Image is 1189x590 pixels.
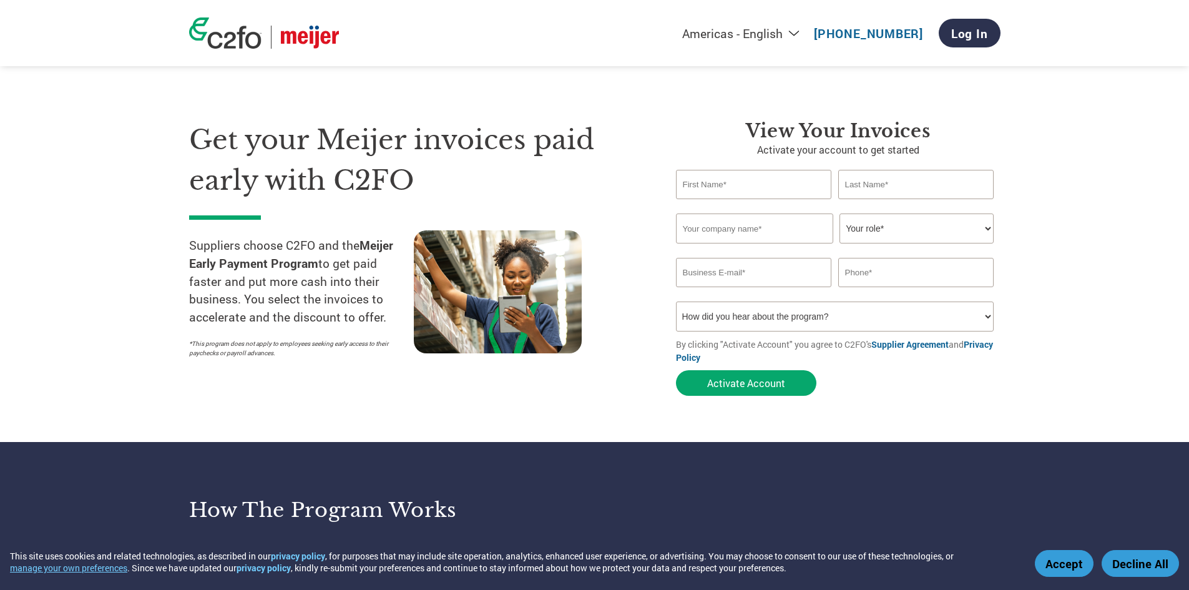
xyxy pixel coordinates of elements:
button: manage your own preferences [10,562,127,574]
img: supply chain worker [414,230,582,353]
img: c2fo logo [189,17,262,49]
input: Phone* [838,258,994,287]
button: Activate Account [676,370,816,396]
p: *This program does not apply to employees seeking early access to their paychecks or payroll adva... [189,339,401,358]
a: Log In [939,19,1001,47]
button: Decline All [1102,550,1179,577]
input: First Name* [676,170,832,199]
input: Your company name* [676,214,833,243]
div: Inavlid Email Address [676,288,832,297]
img: Meijer [281,26,339,49]
a: [PHONE_NUMBER] [814,26,923,41]
input: Invalid Email format [676,258,832,287]
input: Last Name* [838,170,994,199]
h3: View Your Invoices [676,120,1001,142]
div: Invalid company name or company name is too long [676,245,994,253]
a: privacy policy [237,562,291,574]
select: Title/Role [839,214,994,243]
h3: How the program works [189,498,579,523]
div: Invalid last name or last name is too long [838,200,994,209]
a: Privacy Policy [676,338,993,363]
a: privacy policy [271,550,325,562]
strong: Meijer Early Payment Program [189,237,393,271]
button: Accept [1035,550,1094,577]
a: Supplier Agreement [871,338,949,350]
p: Activate your account to get started [676,142,1001,157]
p: Suppliers choose C2FO and the to get paid faster and put more cash into their business. You selec... [189,237,414,327]
div: This site uses cookies and related technologies, as described in our , for purposes that may incl... [10,550,1017,574]
div: Inavlid Phone Number [838,288,994,297]
h1: Get your Meijer invoices paid early with C2FO [189,120,639,200]
p: By clicking "Activate Account" you agree to C2FO's and [676,338,1001,364]
div: Invalid first name or first name is too long [676,200,832,209]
